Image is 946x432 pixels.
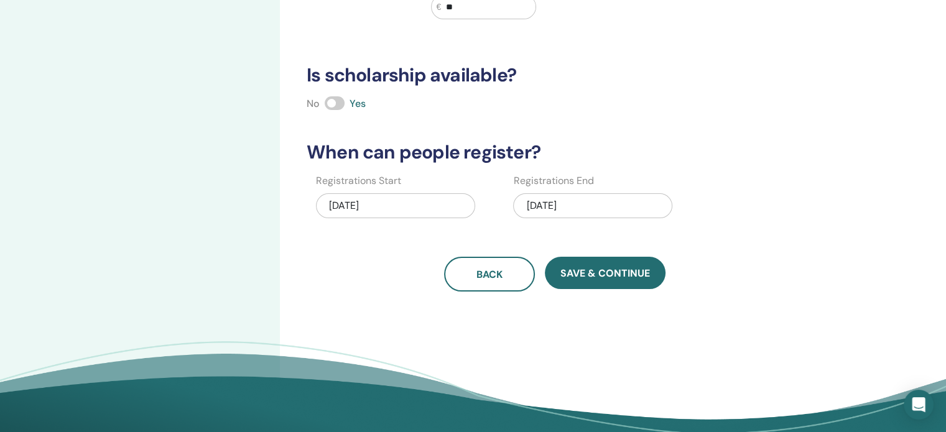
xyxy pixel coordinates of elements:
button: Back [444,257,535,292]
span: Yes [350,97,366,110]
label: Registrations Start [316,173,401,188]
div: [DATE] [316,193,475,218]
button: Save & Continue [545,257,665,289]
span: € [437,1,442,14]
span: Save & Continue [560,267,650,280]
span: No [307,97,320,110]
label: Registrations End [513,173,593,188]
h3: Is scholarship available? [299,64,810,86]
div: Open Intercom Messenger [904,390,934,420]
span: Back [476,268,503,281]
h3: When can people register? [299,141,810,163]
div: [DATE] [513,193,672,218]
